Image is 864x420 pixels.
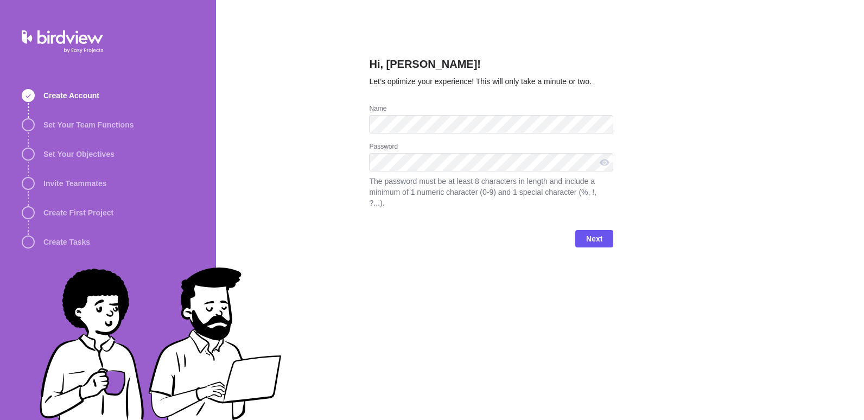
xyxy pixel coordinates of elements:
div: Name [369,104,613,115]
span: Next [575,230,613,247]
h2: Hi, [PERSON_NAME]! [369,56,613,76]
span: Let’s optimize your experience! This will only take a minute or two. [369,77,592,86]
span: Invite Teammates [43,178,106,189]
span: Create Tasks [43,237,90,247]
span: Set Your Objectives [43,149,115,160]
span: Next [586,232,602,245]
span: Set Your Team Functions [43,119,134,130]
span: Create First Project [43,207,113,218]
span: The password must be at least 8 characters in length and include a minimum of 1 numeric character... [369,176,613,208]
span: Create Account [43,90,99,101]
div: Password [369,142,613,153]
